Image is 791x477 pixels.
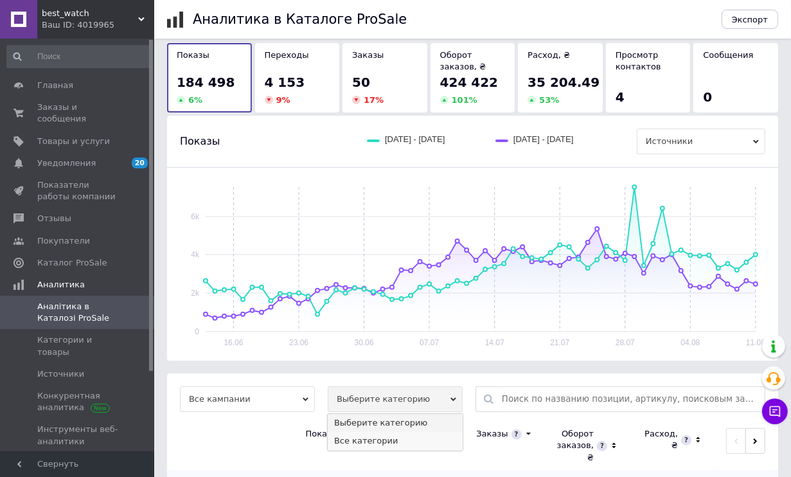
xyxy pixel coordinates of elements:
[37,102,119,125] span: Заказы и сообщения
[452,95,477,105] span: 101 %
[732,15,768,24] span: Экспорт
[37,424,119,447] span: Инструменты веб-аналитики
[265,50,309,60] span: Переходы
[364,95,384,105] span: 17 %
[177,75,235,90] span: 184 498
[37,157,96,169] span: Уведомления
[37,301,119,324] span: Аналітика в Каталозі ProSale
[37,368,84,380] span: Источники
[642,428,678,451] div: Расход, ₴
[37,334,119,357] span: Категории и товары
[528,50,570,60] span: Расход, ₴
[440,50,486,71] span: Оборот заказов, ₴
[37,390,119,413] span: Конкурентная аналитика
[224,338,244,347] text: 16.06
[37,136,110,147] span: Товары и услуги
[616,89,625,105] span: 4
[550,338,569,347] text: 21.07
[328,386,463,412] span: Выберите категорию
[539,95,559,105] span: 53 %
[188,95,202,105] span: 6 %
[37,179,119,203] span: Показатели работы компании
[352,75,370,90] span: 50
[180,134,220,148] span: Показы
[502,387,758,411] input: Поиск по названию позиции, артикулу, поисковым запросам
[177,50,209,60] span: Показы
[191,212,200,221] text: 6k
[42,8,138,19] span: best_watch
[276,95,290,105] span: 9 %
[420,338,439,347] text: 07.07
[306,428,339,440] div: Показы
[528,75,600,90] span: 35 204.49
[42,19,154,31] div: Ваш ID: 4019965
[355,338,374,347] text: 30.06
[328,414,463,432] li: Выберите категорию
[37,80,73,91] span: Главная
[195,327,199,336] text: 0
[352,50,384,60] span: Заказы
[37,213,71,224] span: Отзывы
[289,338,308,347] text: 23.06
[6,45,152,68] input: Поиск
[681,338,700,347] text: 04.08
[485,338,504,347] text: 14.07
[616,50,661,71] span: Просмотр контактов
[132,157,148,168] span: 20
[440,75,498,90] span: 424 422
[616,338,635,347] text: 28.07
[703,89,712,105] span: 0
[37,279,85,291] span: Аналитика
[557,428,594,464] div: Оборот заказов, ₴
[476,428,508,440] div: Заказы
[37,257,107,269] span: Каталог ProSale
[180,386,315,412] span: Все кампании
[703,50,753,60] span: Сообщения
[191,250,200,259] text: 4k
[265,75,305,90] span: 4 153
[746,338,765,347] text: 11.08
[762,399,788,424] button: Чат с покупателем
[193,12,407,27] h1: Аналитика в Каталоге ProSale
[191,289,200,298] text: 2k
[722,10,778,29] button: Экспорт
[637,129,765,154] span: Источники
[328,432,463,450] li: Все категории
[37,235,90,247] span: Покупатели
